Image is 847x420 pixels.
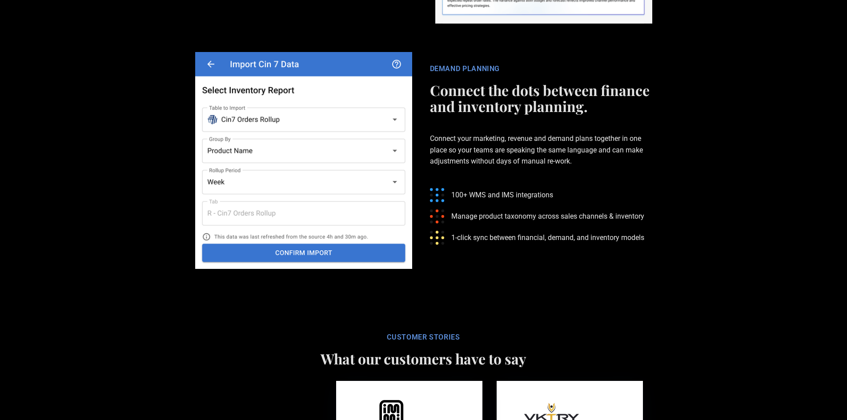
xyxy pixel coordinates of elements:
[451,211,644,222] p: Manage product taxonomy across sales channels & inventory
[197,333,650,342] div: CUSTOMER STORIes
[430,119,652,181] p: Connect your marketing, revenue and demand plans together in one place so your teams are speaking...
[451,232,644,243] p: 1-click sync between financial, demand, and inventory models
[430,82,652,114] h2: Connect the dots between finance and inventory planning.
[451,189,553,200] p: 100+ WMS and IMS integrations
[430,64,652,73] div: DEMAND PLANNING
[260,351,588,367] h2: What our customers have to say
